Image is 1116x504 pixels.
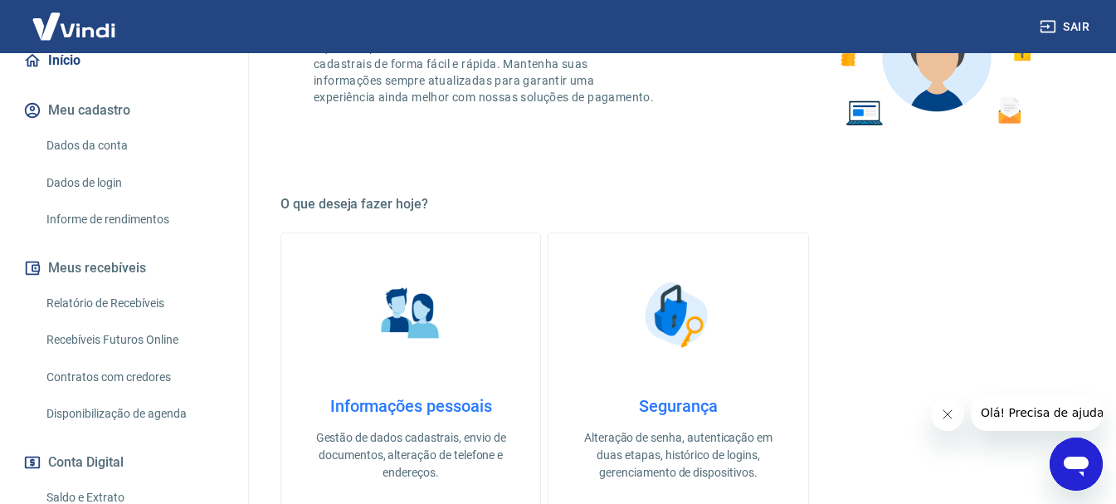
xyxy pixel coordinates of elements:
[575,396,781,416] h4: Segurança
[369,273,452,356] img: Informações pessoais
[40,323,228,357] a: Recebíveis Futuros Online
[20,444,228,481] button: Conta Digital
[20,92,228,129] button: Meu cadastro
[40,129,228,163] a: Dados da conta
[40,166,228,200] a: Dados de login
[314,39,657,105] p: Aqui você pode consultar e atualizar todos os seus dados cadastrais de forma fácil e rápida. Mant...
[20,42,228,79] a: Início
[1050,438,1103,491] iframe: Botão para abrir a janela de mensagens
[308,429,514,482] p: Gestão de dados cadastrais, envio de documentos, alteração de telefone e endereços.
[40,286,228,321] a: Relatório de Recebíveis
[308,396,514,416] h4: Informações pessoais
[10,12,139,25] span: Olá! Precisa de ajuda?
[40,397,228,431] a: Disponibilização de agenda
[280,196,1076,213] h5: O que deseja fazer hoje?
[971,394,1103,431] iframe: Mensagem da empresa
[20,250,228,286] button: Meus recebíveis
[20,1,128,51] img: Vindi
[636,273,719,356] img: Segurança
[575,429,781,482] p: Alteração de senha, autenticação em duas etapas, histórico de logins, gerenciamento de dispositivos.
[1036,12,1096,42] button: Sair
[931,398,964,431] iframe: Fechar mensagem
[40,360,228,394] a: Contratos com credores
[40,203,228,237] a: Informe de rendimentos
